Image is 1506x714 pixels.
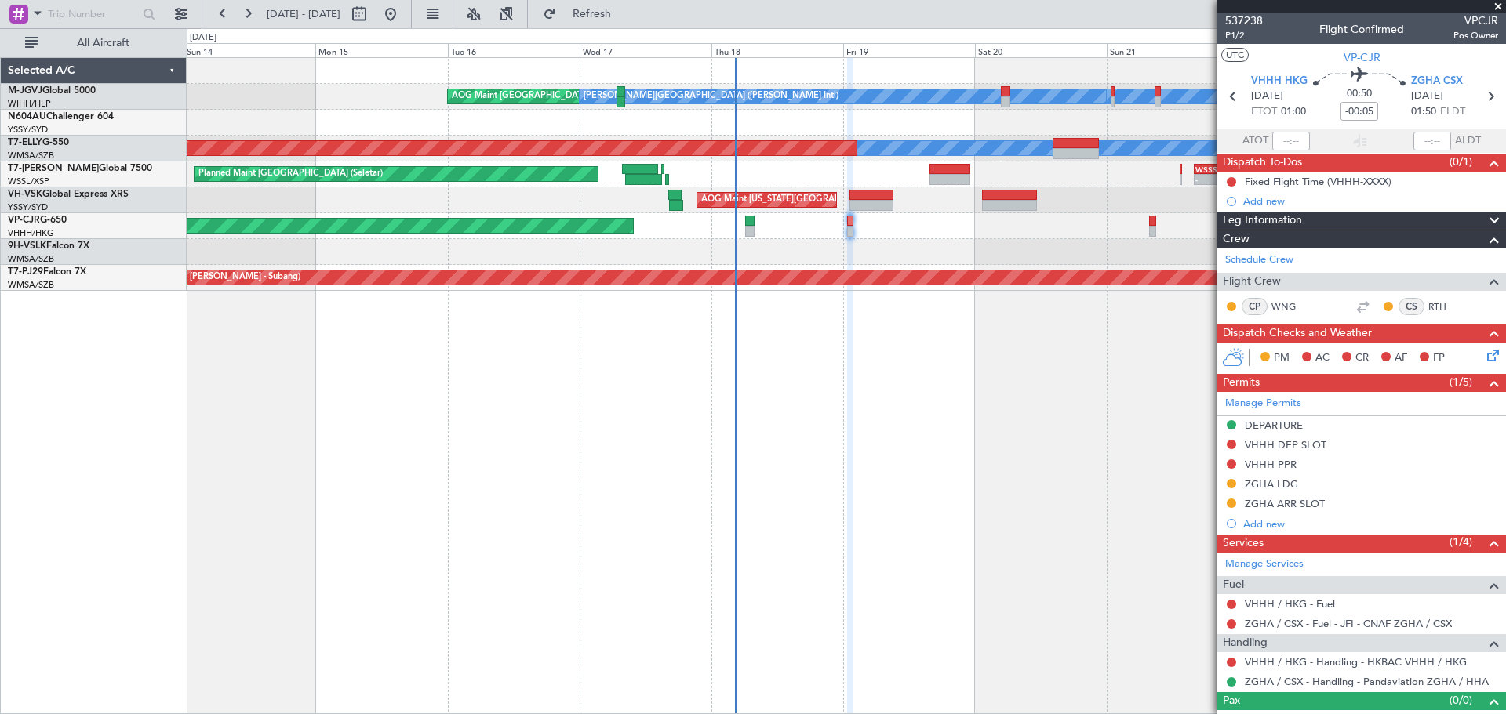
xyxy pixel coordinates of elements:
[1243,517,1498,531] div: Add new
[843,43,975,57] div: Fri 19
[1242,298,1268,315] div: CP
[1271,299,1307,314] a: WNG
[1251,74,1308,89] span: VHHH HKG
[41,38,166,49] span: All Aircraft
[8,190,42,199] span: VH-VSK
[1274,350,1290,366] span: PM
[1281,104,1306,120] span: 01:00
[1251,104,1277,120] span: ETOT
[8,124,48,136] a: YSSY/SYD
[8,253,54,265] a: WMSA/SZB
[8,86,96,96] a: M-JGVJGlobal 5000
[1225,29,1263,42] span: P1/2
[1225,556,1304,572] a: Manage Services
[1450,534,1472,550] span: (1/4)
[1450,154,1472,170] span: (0/1)
[1245,597,1335,611] a: VHHH / HKG - Fuel
[1223,324,1372,343] span: Dispatch Checks and Weather
[1225,396,1301,411] a: Manage Permits
[1245,175,1391,188] div: Fixed Flight Time (VHHH-XXXX)
[1411,89,1443,104] span: [DATE]
[8,190,129,199] a: VH-VSKGlobal Express XRS
[1411,104,1436,120] span: 01:50
[580,43,711,57] div: Wed 17
[1399,298,1424,315] div: CS
[1245,438,1326,451] div: VHHH DEP SLOT
[8,164,99,173] span: T7-[PERSON_NAME]
[8,267,43,277] span: T7-PJ29
[1225,13,1263,29] span: 537238
[1319,21,1404,38] div: Flight Confirmed
[17,31,170,56] button: All Aircraft
[701,188,969,212] div: AOG Maint [US_STATE][GEOGRAPHIC_DATA] ([US_STATE] City Intl)
[8,267,86,277] a: T7-PJ29Falcon 7X
[1251,89,1283,104] span: [DATE]
[452,85,635,108] div: AOG Maint [GEOGRAPHIC_DATA] (Halim Intl)
[1344,49,1380,66] span: VP-CJR
[8,176,49,187] a: WSSL/XSP
[1243,194,1498,208] div: Add new
[8,112,114,121] a: N604AUChallenger 604
[1315,350,1330,366] span: AC
[1245,497,1325,510] div: ZGHA ARR SLOT
[1395,350,1407,366] span: AF
[1453,13,1498,29] span: VPCJR
[267,7,340,21] span: [DATE] - [DATE]
[8,138,42,147] span: T7-ELLY
[1223,692,1240,710] span: Pax
[8,216,40,225] span: VP-CJR
[190,31,216,45] div: [DATE]
[1195,175,1230,184] div: -
[1245,675,1489,688] a: ZGHA / CSX - Handling - Pandaviation ZGHA / HHA
[536,2,630,27] button: Refresh
[184,43,315,57] div: Sun 14
[8,227,54,239] a: VHHH/HKG
[559,9,625,20] span: Refresh
[8,241,46,251] span: 9H-VSLK
[8,164,152,173] a: T7-[PERSON_NAME]Global 7500
[1221,48,1249,62] button: UTC
[1223,576,1244,594] span: Fuel
[1245,617,1452,630] a: ZGHA / CSX - Fuel - JFI - CNAF ZGHA / CSX
[1440,104,1465,120] span: ELDT
[1272,132,1310,150] input: --:--
[1433,350,1445,366] span: FP
[1195,165,1230,174] div: WSSS
[8,86,42,96] span: M-JGVJ
[198,162,383,186] div: Planned Maint [GEOGRAPHIC_DATA] (Seletar)
[448,43,580,57] div: Tue 16
[975,43,1107,57] div: Sat 20
[1223,273,1281,291] span: Flight Crew
[8,216,67,225] a: VP-CJRG-650
[1428,299,1464,314] a: RTH
[8,241,89,251] a: 9H-VSLKFalcon 7X
[8,98,51,110] a: WIHH/HLP
[8,138,69,147] a: T7-ELLYG-550
[8,279,54,291] a: WMSA/SZB
[8,112,46,121] span: N604AU
[1245,419,1303,432] div: DEPARTURE
[1355,350,1369,366] span: CR
[1223,374,1260,392] span: Permits
[584,85,838,108] div: [PERSON_NAME][GEOGRAPHIC_DATA] ([PERSON_NAME] Intl)
[1245,458,1297,471] div: VHHH PPR
[1450,692,1472,709] span: (0/0)
[1245,477,1298,491] div: ZGHA LDG
[1223,634,1268,652] span: Handling
[1453,29,1498,42] span: Pos Owner
[315,43,447,57] div: Mon 15
[1347,86,1372,102] span: 00:50
[48,2,138,26] input: Trip Number
[1242,133,1268,149] span: ATOT
[1107,43,1239,57] div: Sun 21
[1411,74,1463,89] span: ZGHA CSX
[1223,230,1250,248] span: Crew
[1225,252,1293,268] a: Schedule Crew
[711,43,843,57] div: Thu 18
[1223,154,1302,172] span: Dispatch To-Dos
[1450,374,1472,390] span: (1/5)
[8,150,54,161] a: WMSA/SZB
[1223,535,1264,553] span: Services
[1223,212,1302,230] span: Leg Information
[8,201,48,213] a: YSSY/SYD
